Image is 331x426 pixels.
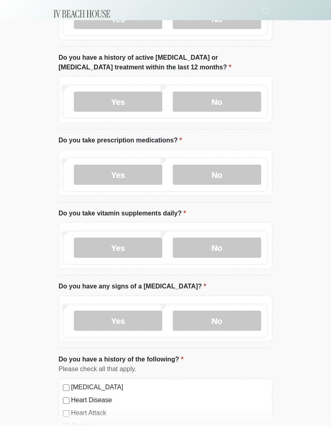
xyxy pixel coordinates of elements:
[74,92,162,112] label: Yes
[173,311,261,331] label: No
[63,385,69,391] input: [MEDICAL_DATA]
[74,311,162,331] label: Yes
[63,411,69,417] input: Heart Attack
[173,165,261,185] label: No
[59,365,272,374] div: Please check all that apply.
[59,53,272,73] label: Do you have a history of active [MEDICAL_DATA] or [MEDICAL_DATA] treatment within the last 12 mon...
[71,396,268,405] label: Heart Disease
[173,238,261,258] label: No
[63,398,69,404] input: Heart Disease
[74,238,162,258] label: Yes
[59,209,186,219] label: Do you take vitamin supplements daily?
[74,165,162,185] label: Yes
[50,6,114,22] img: IV Beach House Logo
[173,92,261,112] label: No
[71,409,268,418] label: Heart Attack
[71,383,268,393] label: [MEDICAL_DATA]
[59,136,182,146] label: Do you take prescription medications?
[59,282,206,292] label: Do you have any signs of a [MEDICAL_DATA]?
[59,355,183,365] label: Do you have a history of the following?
